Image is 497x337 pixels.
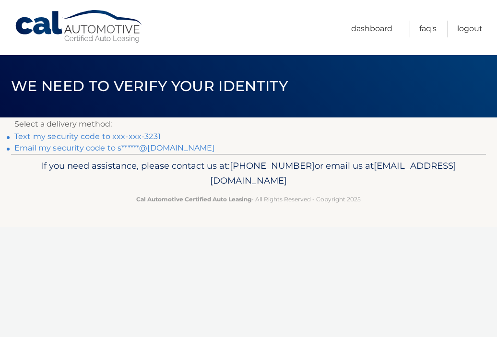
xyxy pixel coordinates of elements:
p: - All Rights Reserved - Copyright 2025 [25,194,472,204]
a: FAQ's [419,21,437,37]
span: We need to verify your identity [11,77,288,95]
a: Email my security code to s******@[DOMAIN_NAME] [14,143,215,152]
a: Dashboard [351,21,392,37]
a: Cal Automotive [14,10,144,44]
p: If you need assistance, please contact us at: or email us at [25,158,472,189]
a: Text my security code to xxx-xxx-3231 [14,132,161,141]
p: Select a delivery method: [14,117,483,131]
a: Logout [457,21,483,37]
span: [PHONE_NUMBER] [230,160,315,171]
strong: Cal Automotive Certified Auto Leasing [136,196,251,203]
